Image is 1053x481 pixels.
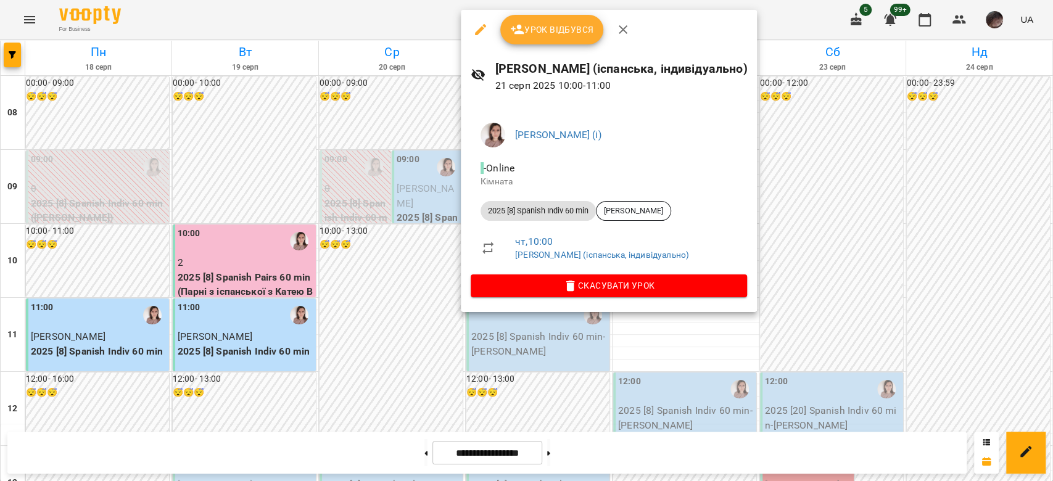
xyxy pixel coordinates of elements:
button: Урок відбувся [500,15,604,44]
span: [PERSON_NAME] [597,205,671,216]
a: [PERSON_NAME] (і) [515,129,601,141]
p: Кімната [481,176,737,188]
p: 21 серп 2025 10:00 - 11:00 [495,78,748,93]
a: [PERSON_NAME] (іспанська, індивідуально) [515,250,689,260]
span: Урок відбувся [510,22,594,37]
div: [PERSON_NAME] [596,201,671,221]
button: Скасувати Урок [471,274,747,297]
span: - Online [481,162,517,174]
img: fabd4102b92b51cb0f681bce72353849.JPG [481,123,505,147]
span: Скасувати Урок [481,278,737,293]
span: 2025 [8] Spanish Indiv 60 min [481,205,596,216]
a: чт , 10:00 [515,236,553,247]
h6: [PERSON_NAME] (іспанська, індивідуально) [495,59,748,78]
